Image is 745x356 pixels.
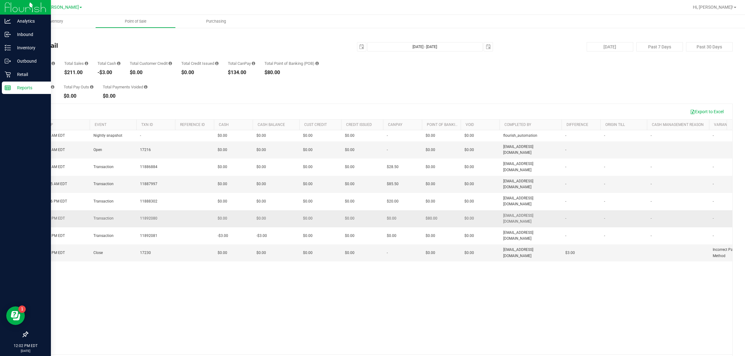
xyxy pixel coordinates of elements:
div: $80.00 [264,70,319,75]
a: Inventory [15,15,95,28]
span: $0.00 [303,133,313,139]
span: $80.00 [426,216,437,221]
span: [EMAIL_ADDRESS][DOMAIN_NAME] [503,213,558,225]
span: - [651,198,652,204]
span: Point of Sale [116,19,155,24]
inline-svg: Analytics [5,18,11,24]
span: $0.00 [218,181,227,187]
a: Completed By [504,122,531,127]
i: Sum of all successful, non-voided payment transaction amounts (excluding tips and transaction fee... [85,61,88,65]
span: - [651,133,652,139]
i: Sum of all successful, non-voided cash payment transaction amounts (excluding tips and transactio... [117,61,120,65]
p: Outbound [11,57,48,65]
a: CanPay [388,122,402,127]
span: [PERSON_NAME] [45,5,79,10]
span: - [651,164,652,170]
span: -$3.00 [218,233,228,239]
span: 11892081 [140,233,157,239]
a: Point of Banking (POB) [427,122,471,127]
span: - [604,233,605,239]
span: $0.00 [256,147,266,153]
span: - [713,133,714,139]
span: Transaction [93,164,114,170]
div: Total Point of Banking (POB) [264,61,319,65]
a: Cust Credit [304,122,327,127]
span: $3.00 [565,250,575,256]
span: $0.00 [345,233,354,239]
span: Close [93,250,103,256]
span: $0.00 [345,216,354,221]
a: Cash Management Reason [652,122,704,127]
span: $0.00 [218,250,227,256]
a: Purchasing [176,15,256,28]
i: Count of all successful payment transactions, possibly including voids, refunds, and cash-back fr... [52,61,55,65]
span: - [140,133,141,139]
span: $85.50 [387,181,399,187]
iframe: Resource center unread badge [18,305,26,313]
span: Transaction [93,216,114,221]
div: $0.00 [181,70,219,75]
span: 11887997 [140,181,157,187]
span: [EMAIL_ADDRESS][DOMAIN_NAME] [503,247,558,259]
span: Hi, [PERSON_NAME]! [693,5,733,10]
span: Transaction [93,198,114,204]
i: Sum of all voided payment transaction amounts (excluding tips and transaction fees) within the da... [144,85,147,89]
span: $0.00 [426,147,435,153]
span: $20.00 [387,198,399,204]
p: Analytics [11,17,48,25]
span: 11892080 [140,216,157,221]
span: $0.00 [426,233,435,239]
span: - [387,133,388,139]
h4: Till Detail [27,42,262,49]
span: $0.00 [256,133,266,139]
span: $0.00 [345,164,354,170]
i: Sum of all successful refund transaction amounts from purchase returns resulting in account credi... [215,61,219,65]
span: $0.00 [303,216,313,221]
span: - [565,198,566,204]
span: $0.00 [256,198,266,204]
div: $0.00 [64,94,93,99]
inline-svg: Outbound [5,58,11,64]
p: Inventory [11,44,48,51]
span: $0.00 [303,250,313,256]
span: - [565,164,566,170]
span: $0.00 [256,164,266,170]
span: [EMAIL_ADDRESS][DOMAIN_NAME] [503,144,558,156]
span: $0.00 [426,181,435,187]
p: 12:02 PM EDT [3,343,48,349]
span: [EMAIL_ADDRESS][DOMAIN_NAME] [503,230,558,242]
span: $0.00 [218,133,227,139]
span: - [387,250,388,256]
button: Past 30 Days [686,42,733,51]
span: $28.50 [387,164,399,170]
div: $0.00 [130,70,172,75]
a: REFERENCE ID [180,122,205,127]
span: $0.00 [464,164,474,170]
inline-svg: Inbound [5,31,11,38]
span: $0.00 [303,181,313,187]
span: $0.00 [464,250,474,256]
span: $0.00 [218,198,227,204]
div: Total CanPay [228,61,255,65]
span: - [604,198,605,204]
span: 17230 [140,250,151,256]
span: - [387,147,388,153]
span: - [651,181,652,187]
span: 11888302 [140,198,157,204]
span: select [484,42,493,51]
div: $0.00 [103,94,147,99]
p: Retail [11,71,48,78]
span: - [604,181,605,187]
i: Sum of all cash pay-outs removed from the till within the date range. [90,85,93,89]
span: $0.00 [464,147,474,153]
span: - [565,216,566,221]
span: Nightly snapshot [93,133,122,139]
span: $0.00 [303,147,313,153]
button: Export to Excel [686,106,728,117]
span: - [565,147,566,153]
span: Transaction [93,181,114,187]
span: $0.00 [218,147,227,153]
i: Sum of all successful, non-voided payment transaction amounts using CanPay (as well as manual Can... [252,61,255,65]
span: -$3.00 [256,233,267,239]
